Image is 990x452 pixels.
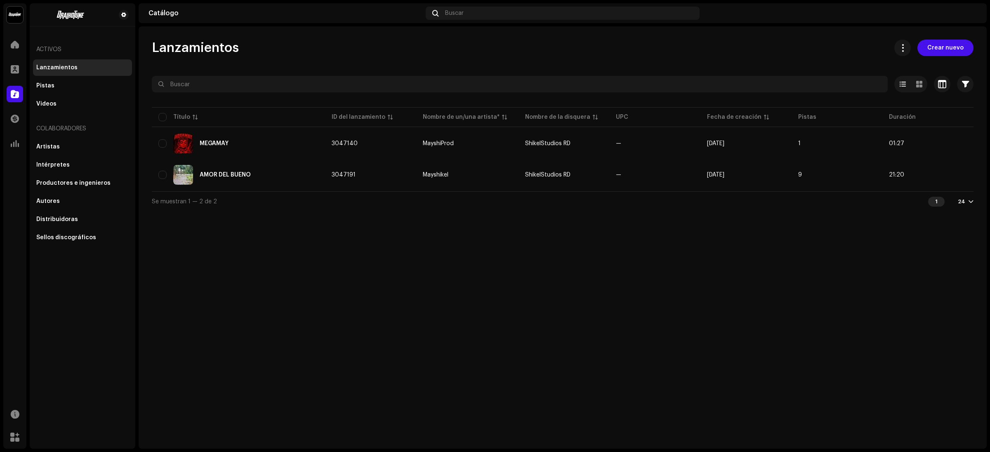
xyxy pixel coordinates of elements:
input: Buscar [152,76,888,92]
re-m-nav-item: Intérpretes [33,157,132,173]
re-m-nav-item: Sellos discográficos [33,229,132,246]
img: 6d8bbc4a-db5d-466b-be45-5a2c4477066d [173,134,193,153]
div: Sellos discográficos [36,234,96,241]
re-m-nav-item: Videos [33,96,132,112]
img: b2590a90-de89-44a4-95b7-ce963566eb8b [964,7,977,20]
re-m-nav-item: Distribuidoras [33,211,132,228]
re-m-nav-item: Lanzamientos [33,59,132,76]
div: MayshiProd [423,141,454,146]
re-m-nav-item: Autores [33,193,132,210]
button: Crear nuevo [917,40,973,56]
div: Nombre de un/una artista* [423,113,500,121]
span: 8 oct 2025 [707,172,724,178]
img: b03a21b9-a5b6-4bb4-85b1-af00551b13e1 [173,165,193,185]
span: — [616,172,621,178]
span: 8 oct 2025 [707,141,724,146]
re-a-nav-header: Activos [33,40,132,59]
div: Nombre de la disquera [525,113,590,121]
img: 10370c6a-d0e2-4592-b8a2-38f444b0ca44 [7,7,23,23]
div: Artistas [36,144,60,150]
span: 1 [798,141,801,146]
div: Catálogo [148,10,422,16]
div: Videos [36,101,57,107]
span: ShikelStudios RD [525,172,570,178]
div: 1 [928,197,945,207]
span: Buscar [445,10,464,16]
re-a-nav-header: Colaboradores [33,119,132,139]
span: Lanzamientos [152,40,239,56]
div: Distribuidoras [36,216,78,223]
span: 3047140 [332,141,358,146]
div: MEGAMAY [200,141,229,146]
div: Mayshikel [423,172,448,178]
span: 21:20 [889,172,904,178]
span: 9 [798,172,802,178]
div: Productores e ingenieros [36,180,111,186]
span: — [616,141,621,146]
re-m-nav-item: Artistas [33,139,132,155]
span: 01:27 [889,141,904,146]
re-m-nav-item: Productores e ingenieros [33,175,132,191]
div: Lanzamientos [36,64,78,71]
re-m-nav-item: Pistas [33,78,132,94]
div: Pistas [36,82,54,89]
div: Autores [36,198,60,205]
div: Título [173,113,190,121]
img: 4be5d718-524a-47ed-a2e2-bfbeb4612910 [36,10,106,20]
div: Fecha de creación [707,113,761,121]
span: Mayshikel [423,172,512,178]
div: AMOR DEL BUENO [200,172,251,178]
span: 3047191 [332,172,356,178]
span: ShikelStudios RD [525,141,570,146]
span: Crear nuevo [927,40,964,56]
div: ID del lanzamiento [332,113,385,121]
span: Se muestran 1 — 2 de 2 [152,199,217,205]
span: MayshiProd [423,141,512,146]
div: 24 [958,198,965,205]
div: Intérpretes [36,162,70,168]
